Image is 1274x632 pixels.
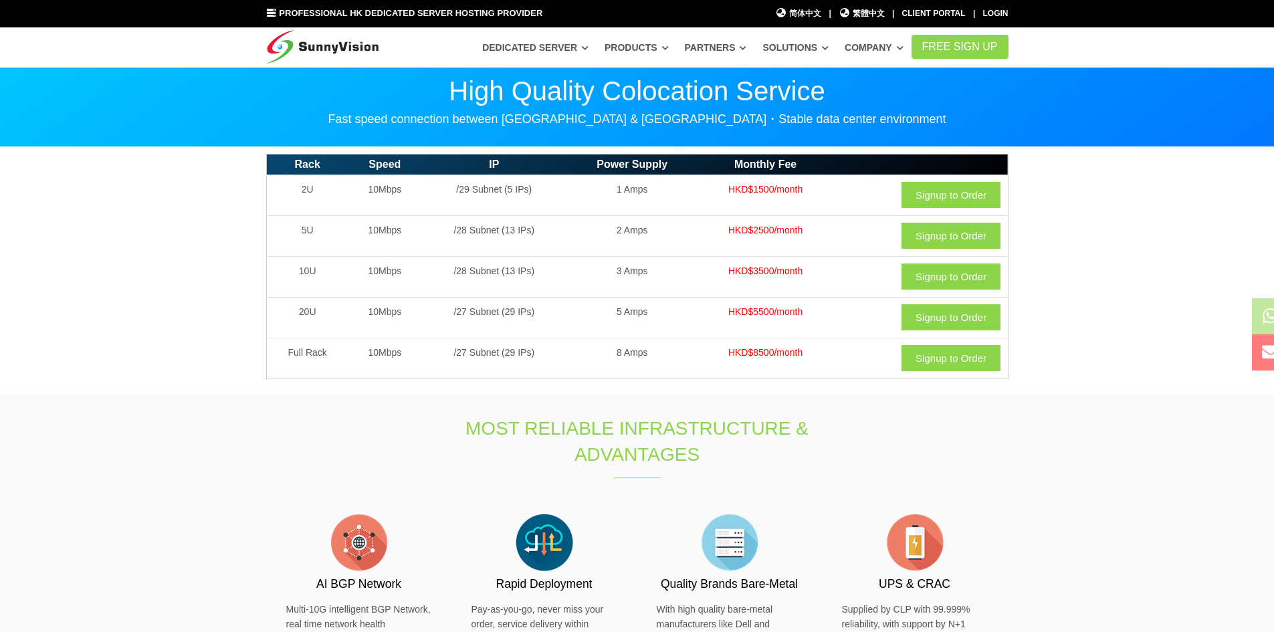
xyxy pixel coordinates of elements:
[912,35,1008,59] a: FREE Sign Up
[266,111,1008,127] p: Fast speed connection between [GEOGRAPHIC_DATA] & [GEOGRAPHIC_DATA]・Stable data center environment
[881,509,948,576] img: flat-battery.png
[845,35,904,60] a: Company
[901,304,1000,330] a: Signup to Order
[696,509,763,576] img: flat-server-alt.png
[776,7,822,20] a: 简体中文
[348,297,421,338] td: 10Mbps
[348,256,421,297] td: 10Mbps
[605,35,669,60] a: Products
[348,154,421,175] th: Speed
[728,184,803,195] span: HKD$1500/month
[901,223,1000,249] a: Signup to Order
[421,175,567,215] td: /29 Subnet (5 IPs)
[901,345,1000,371] a: Signup to Order
[266,215,348,256] td: 5U
[657,576,803,593] h3: Quality Brands Bare-Metal
[973,7,975,20] li: |
[685,35,747,60] a: Partners
[482,35,589,60] a: Dedicated Server
[421,154,567,175] th: IP
[266,78,1008,104] p: High Quality Colocation Service
[892,7,894,20] li: |
[567,338,698,379] td: 8 Amps
[839,7,885,20] a: 繁體中文
[266,338,348,379] td: Full Rack
[902,9,966,18] a: Client Portal
[567,256,698,297] td: 3 Amps
[698,154,834,175] th: Monthly Fee
[415,415,860,467] h1: Most Reliable Infrastructure & Advantages
[348,215,421,256] td: 10Mbps
[842,576,988,593] h3: UPS & CRAC
[326,509,393,576] img: flat-internet.png
[567,297,698,338] td: 5 Amps
[728,306,803,317] span: HKD$5500/month
[567,154,698,175] th: Power Supply
[728,347,803,358] span: HKD$8500/month
[266,154,348,175] th: Rack
[421,338,567,379] td: /27 Subnet (29 IPs)
[286,576,432,593] h3: AI BGP Network
[829,7,831,20] li: |
[266,297,348,338] td: 20U
[266,175,348,215] td: 2U
[421,297,567,338] td: /27 Subnet (29 IPs)
[348,175,421,215] td: 10Mbps
[511,509,578,576] img: flat-cloud-in-out.png
[567,175,698,215] td: 1 Amps
[421,256,567,297] td: /28 Subnet (13 IPs)
[266,256,348,297] td: 10U
[728,225,803,235] span: HKD$2500/month
[348,338,421,379] td: 10Mbps
[421,215,567,256] td: /28 Subnet (13 IPs)
[762,35,829,60] a: Solutions
[901,264,1000,290] a: Signup to Order
[901,182,1000,208] a: Signup to Order
[983,9,1008,18] a: Login
[279,8,542,18] span: Professional HK Dedicated Server Hosting Provider
[471,576,617,593] h3: Rapid Deployment
[567,215,698,256] td: 2 Amps
[728,266,803,276] span: HKD$3500/month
